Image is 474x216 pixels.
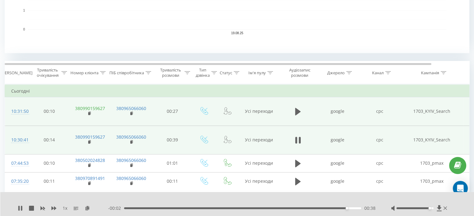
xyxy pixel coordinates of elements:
a: 380965066060 [116,175,146,181]
a: 380990159627 [75,105,105,111]
text: 19.08.25 [231,31,243,35]
div: ПІБ співробітника [109,70,144,76]
td: google [317,172,359,190]
td: 1703_KYIV_Search [401,97,463,126]
div: 07:44:53 [11,157,24,169]
div: Accessibility label [429,207,431,209]
div: Open Intercom Messenger [453,181,468,196]
td: google [317,97,359,126]
td: cpc [359,172,401,190]
td: 00:10 [30,97,69,126]
div: 10:30:41 [11,134,24,146]
span: - 00:02 [108,205,124,211]
div: Статус [220,70,232,76]
a: 380965066060 [116,134,146,140]
td: 00:11 [30,172,69,190]
div: Номер клієнта [70,70,98,76]
a: 380990159627 [75,134,105,140]
a: 380965066060 [116,157,146,163]
div: Тривалість розмови [158,67,183,78]
div: Аудіозапис розмови [285,67,315,78]
a: 380502024828 [75,157,105,163]
span: 1 x [63,205,67,211]
td: cpc [359,97,401,126]
a: 380970891491 [75,175,105,181]
text: 0 [23,28,25,31]
td: google [317,154,359,172]
td: 00:11 [153,172,192,190]
td: cpc [359,154,401,172]
div: Тип дзвінка [196,67,210,78]
div: 07:35:20 [11,175,24,187]
td: Усі переходи [239,154,279,172]
td: Усі переходи [239,172,279,190]
div: [PERSON_NAME] [1,70,32,76]
td: 00:10 [30,154,69,172]
td: Усі переходи [239,126,279,154]
td: 00:39 [153,126,192,154]
a: 380965066060 [116,105,146,111]
div: Джерело [327,70,345,76]
div: Кампанія [421,70,439,76]
td: 1703_pmax [401,172,463,190]
td: cpc [359,126,401,154]
td: 01:01 [153,154,192,172]
text: 1 [23,9,25,12]
div: 10:31:50 [11,105,24,117]
td: 00:14 [30,126,69,154]
div: Канал [372,70,384,76]
div: Accessibility label [346,207,348,209]
div: Ім'я пулу [248,70,266,76]
div: Тривалість очікування [35,67,60,78]
td: google [317,126,359,154]
td: 1703_pmax [401,154,463,172]
span: 00:38 [364,205,376,211]
td: 00:27 [153,97,192,126]
td: Усі переходи [239,97,279,126]
td: 1703_KYIV_Search [401,126,463,154]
